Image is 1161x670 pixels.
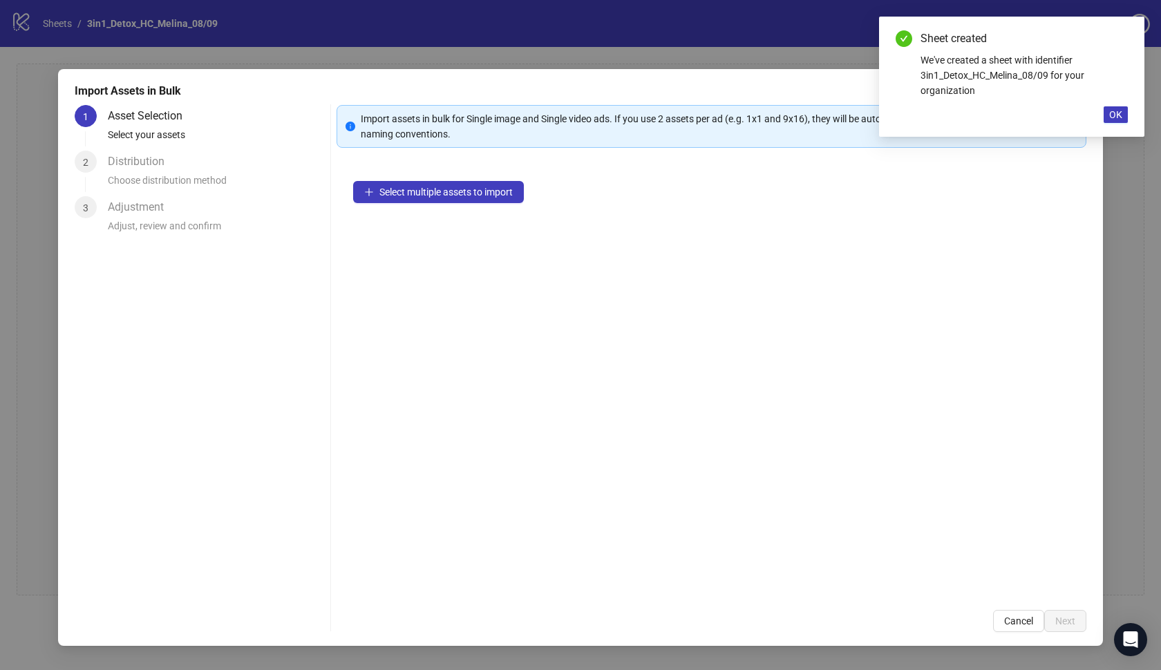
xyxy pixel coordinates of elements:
button: Next [1044,610,1086,632]
button: OK [1104,106,1128,123]
button: Select multiple assets to import [353,181,524,203]
span: Select multiple assets to import [379,186,513,198]
div: Select your assets [108,127,325,151]
div: Asset Selection [108,105,193,127]
div: Choose distribution method [108,173,325,196]
span: OK [1109,109,1122,120]
div: Distribution [108,151,176,173]
span: 1 [83,111,88,122]
span: 3 [83,202,88,213]
span: 2 [83,157,88,168]
span: info-circle [346,122,355,131]
div: Import Assets in Bulk [75,83,1086,99]
div: Adjustment [108,196,175,218]
span: Cancel [1004,615,1033,626]
div: We've created a sheet with identifier 3in1_Detox_HC_Melina_08/09 for your organization [921,52,1128,98]
div: Import assets in bulk for Single image and Single video ads. If you use 2 assets per ad (e.g. 1x1... [361,111,1077,142]
div: Adjust, review and confirm [108,218,325,242]
div: Sheet created [921,30,1128,47]
a: Close [1113,30,1128,46]
span: plus [364,187,374,197]
button: Cancel [993,610,1044,632]
span: check-circle [896,30,912,47]
div: Open Intercom Messenger [1114,623,1147,656]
